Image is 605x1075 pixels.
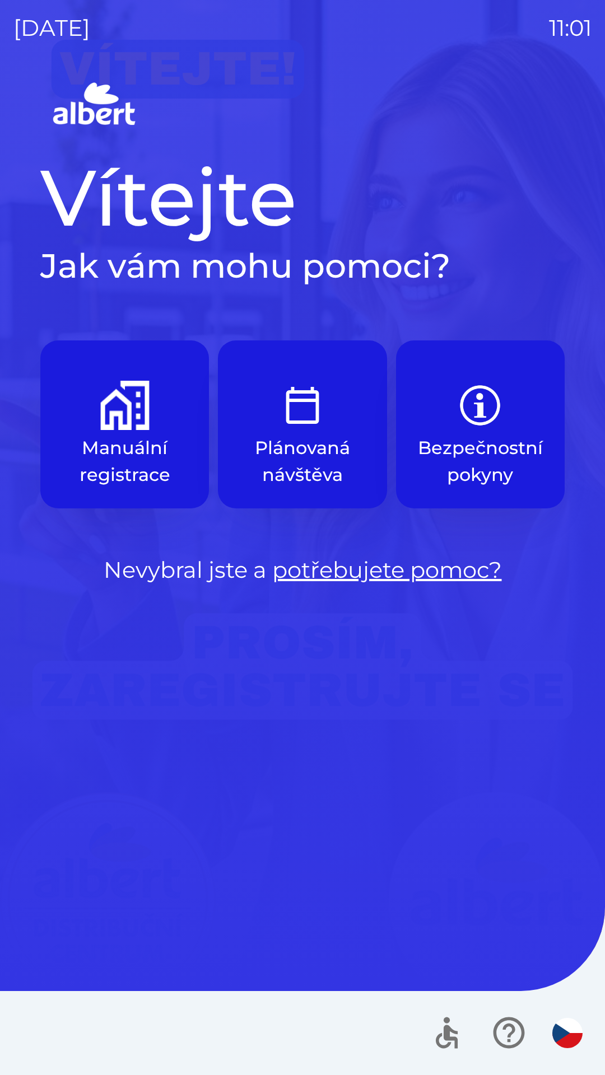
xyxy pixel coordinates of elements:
[218,340,387,508] button: Plánovaná návštěva
[40,150,565,245] h1: Vítejte
[40,78,565,132] img: Logo
[100,381,150,430] img: d73f94ca-8ab6-4a86-aa04-b3561b69ae4e.png
[455,381,505,430] img: b85e123a-dd5f-4e82-bd26-90b222bbbbcf.png
[40,553,565,587] p: Nevybral jste a
[418,434,543,488] p: Bezpečnostní pokyny
[40,245,565,287] h2: Jak vám mohu pomoci?
[552,1018,583,1048] img: cs flag
[272,556,502,583] a: potřebujete pomoc?
[278,381,327,430] img: e9efe3d3-6003-445a-8475-3fd9a2e5368f.png
[245,434,360,488] p: Plánovaná návštěva
[396,340,565,508] button: Bezpečnostní pokyny
[549,11,592,45] p: 11:01
[13,11,90,45] p: [DATE]
[67,434,182,488] p: Manuální registrace
[40,340,209,508] button: Manuální registrace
